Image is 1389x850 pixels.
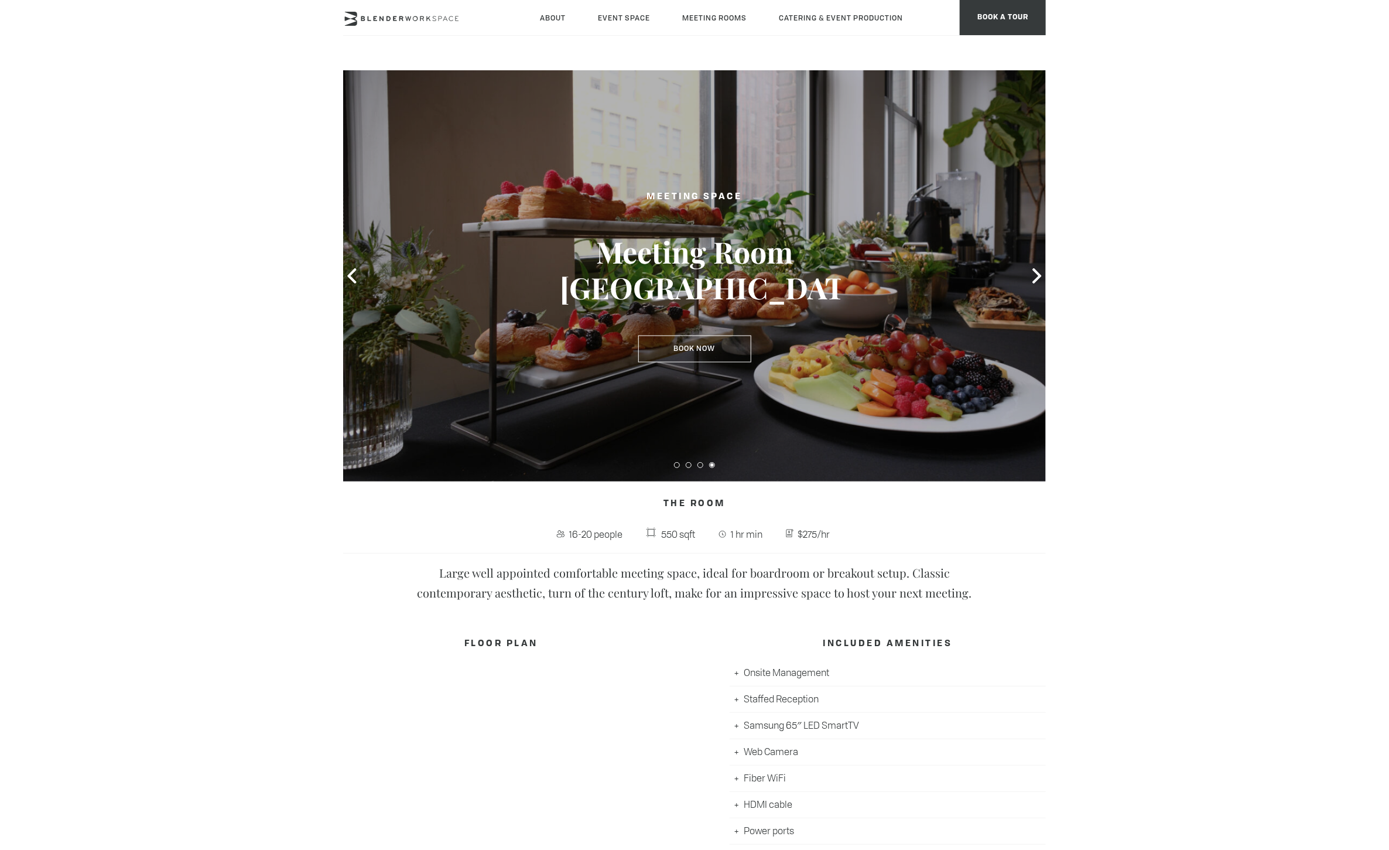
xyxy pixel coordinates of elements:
[730,739,1046,766] li: Web Camera
[658,525,698,544] span: 550 sqft
[343,633,659,656] h4: FLOOR PLAN
[730,766,1046,792] li: Fiber WiFi
[560,190,829,204] h2: Meeting Space
[638,336,751,363] a: Book Now
[402,563,987,603] p: Large well appointed comfortable meeting space, ideal for boardroom or breakout setup. Classic co...
[1179,701,1389,850] iframe: Chat Widget
[730,818,1046,845] li: Power ports
[728,525,765,544] span: 1 hr min
[567,525,626,544] span: 16-20 people
[730,792,1046,818] li: HDMI cable
[730,660,1046,687] li: Onsite Management
[730,687,1046,713] li: Staffed Reception
[795,525,833,544] span: $275/hr
[343,493,1046,516] h4: The Room
[730,713,1046,739] li: Samsung 65″ LED SmartTV
[560,234,829,306] h3: Meeting Room [GEOGRAPHIC_DATA]
[730,633,1046,656] h4: INCLUDED AMENITIES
